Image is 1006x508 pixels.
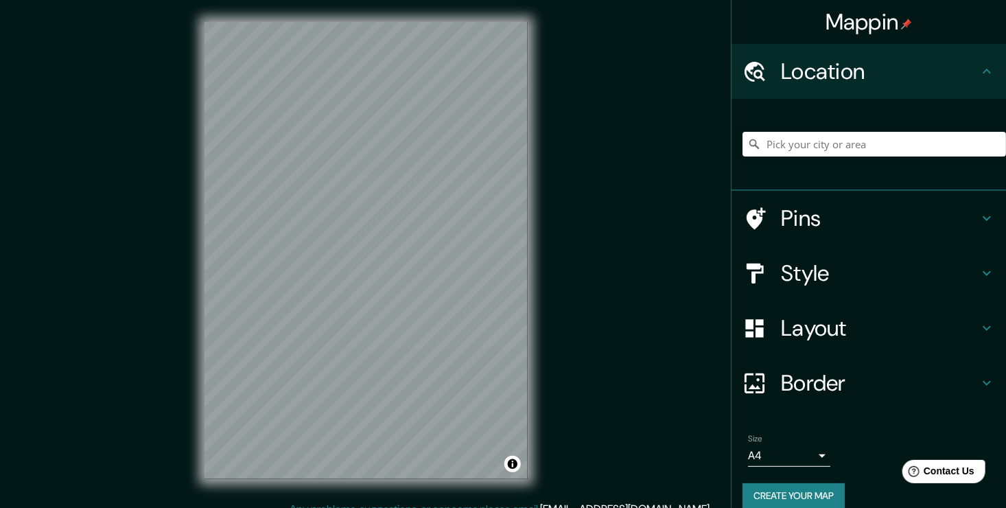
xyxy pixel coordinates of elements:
[732,301,1006,356] div: Layout
[204,22,528,479] canvas: Map
[748,433,762,445] label: Size
[781,259,979,287] h4: Style
[732,356,1006,411] div: Border
[781,314,979,342] h4: Layout
[901,19,912,30] img: pin-icon.png
[884,454,991,493] iframe: Help widget launcher
[732,191,1006,246] div: Pins
[732,44,1006,99] div: Location
[504,456,521,472] button: Toggle attribution
[781,205,979,232] h4: Pins
[781,58,979,85] h4: Location
[826,8,913,36] h4: Mappin
[742,132,1006,157] input: Pick your city or area
[732,246,1006,301] div: Style
[781,369,979,397] h4: Border
[748,445,830,467] div: A4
